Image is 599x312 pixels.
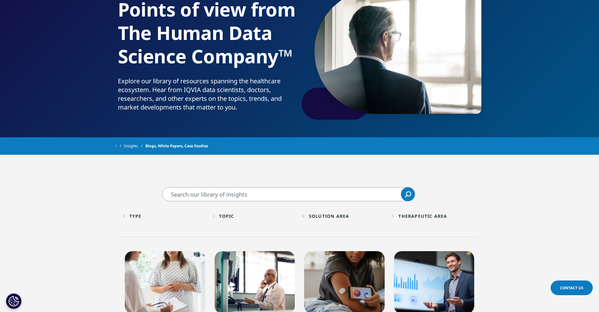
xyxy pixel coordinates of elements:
button: Cookie Settings [6,293,22,309]
p: Explore our library of resources spanning the healthcare ecosystem. Hear from IQVIA data scientis... [118,77,297,115]
a: Insights [124,140,145,152]
a: Contact Us [551,280,593,295]
div: Topic facet. [219,213,234,219]
a: Search [401,187,415,201]
input: Search [162,187,415,201]
span: Blogs, White Papers, Case Studies [145,140,208,152]
div: Therapeutic Area facet. [398,213,447,219]
div: Solution Area facet. [309,213,349,219]
div: Type facet. [129,213,142,219]
span: Contact Us [560,285,583,290]
svg: Search [405,191,411,197]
